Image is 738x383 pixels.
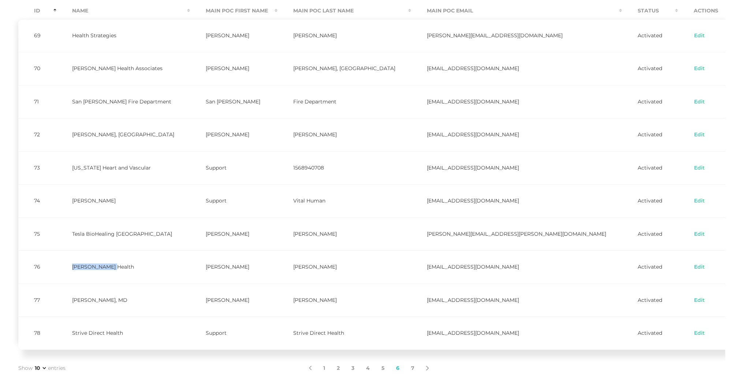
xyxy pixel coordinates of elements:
[622,184,678,217] td: Activated
[411,316,622,350] td: [EMAIL_ADDRESS][DOMAIN_NAME]
[56,316,190,350] td: Strive Direct Health
[622,3,678,19] th: Status : activate to sort column ascending
[18,250,56,284] td: 76
[56,19,190,52] td: Health Strategies
[277,250,411,284] td: [PERSON_NAME]
[411,85,622,118] td: [EMAIL_ADDRESS][DOMAIN_NAME]
[277,284,411,317] td: [PERSON_NAME]
[190,85,277,118] td: San [PERSON_NAME]
[694,297,705,304] a: Edit
[190,316,277,350] td: Support
[622,19,678,52] td: Activated
[277,19,411,52] td: [PERSON_NAME]
[18,19,56,52] td: 69
[18,52,56,85] td: 70
[622,316,678,350] td: Activated
[18,3,56,19] th: Id : activate to sort column descending
[694,131,705,139] a: Edit
[277,85,411,118] td: Fire Department
[56,118,190,151] td: [PERSON_NAME], [GEOGRAPHIC_DATA]
[411,118,622,151] td: [EMAIL_ADDRESS][DOMAIN_NAME]
[411,3,622,19] th: Main POC Email : activate to sort column ascending
[694,263,705,271] a: Edit
[411,184,622,217] td: [EMAIL_ADDRESS][DOMAIN_NAME]
[190,250,277,284] td: [PERSON_NAME]
[317,361,331,376] a: 1
[622,217,678,251] td: Activated
[411,250,622,284] td: [EMAIL_ADDRESS][DOMAIN_NAME]
[277,52,411,85] td: [PERSON_NAME], [GEOGRAPHIC_DATA]
[56,284,190,317] td: [PERSON_NAME], MD
[277,184,411,217] td: Vital Human
[411,151,622,185] td: [EMAIL_ADDRESS][DOMAIN_NAME]
[33,364,47,372] select: Showentries
[277,3,411,19] th: Main POC Last Name : activate to sort column ascending
[277,151,411,185] td: 1568940708
[694,98,705,106] a: Edit
[411,52,622,85] td: [EMAIL_ADDRESS][DOMAIN_NAME]
[190,284,277,317] td: [PERSON_NAME]
[346,361,360,376] a: 3
[190,151,277,185] td: Support
[56,52,190,85] td: [PERSON_NAME] Health Associates
[18,85,56,118] td: 71
[331,361,346,376] a: 2
[190,52,277,85] td: [PERSON_NAME]
[18,184,56,217] td: 74
[622,118,678,151] td: Activated
[694,231,705,238] a: Edit
[277,118,411,151] td: [PERSON_NAME]
[190,3,277,19] th: Main POC First Name : activate to sort column ascending
[18,151,56,185] td: 73
[56,3,190,19] th: Name : activate to sort column ascending
[405,361,420,376] a: 7
[411,284,622,317] td: [EMAIL_ADDRESS][DOMAIN_NAME]
[678,3,734,19] th: Actions
[18,217,56,251] td: 75
[190,19,277,52] td: [PERSON_NAME]
[622,52,678,85] td: Activated
[190,184,277,217] td: Support
[56,184,190,217] td: [PERSON_NAME]
[18,316,56,350] td: 78
[694,32,705,39] a: Edit
[18,118,56,151] td: 72
[622,151,678,185] td: Activated
[694,197,705,205] a: Edit
[622,250,678,284] td: Activated
[376,361,390,376] a: 5
[18,284,56,317] td: 77
[190,217,277,251] td: [PERSON_NAME]
[694,330,705,337] a: Edit
[277,217,411,251] td: [PERSON_NAME]
[56,250,190,284] td: [PERSON_NAME] Health
[56,151,190,185] td: [US_STATE] Heart and Vascular
[18,364,66,372] label: Show entries
[411,217,622,251] td: [PERSON_NAME][EMAIL_ADDRESS][PERSON_NAME][DOMAIN_NAME]
[622,284,678,317] td: Activated
[56,217,190,251] td: Tesla BioHealing [GEOGRAPHIC_DATA]
[411,19,622,52] td: [PERSON_NAME][EMAIL_ADDRESS][DOMAIN_NAME]
[694,164,705,172] a: Edit
[622,85,678,118] td: Activated
[56,85,190,118] td: San [PERSON_NAME] Fire Department
[190,118,277,151] td: [PERSON_NAME]
[360,361,376,376] a: 4
[694,65,705,72] a: Edit
[277,316,411,350] td: Strive Direct Health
